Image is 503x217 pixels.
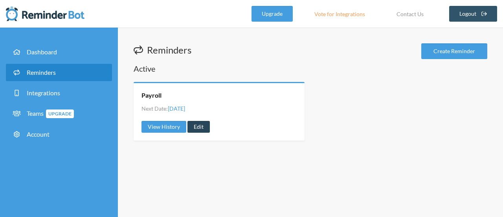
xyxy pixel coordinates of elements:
[134,43,191,57] h1: Reminders
[27,48,57,56] span: Dashboard
[6,6,84,22] img: Reminder Bot
[6,105,112,122] a: TeamsUpgrade
[187,121,210,133] a: Edit
[305,6,375,22] a: Vote for Integrations
[141,91,162,100] a: Payroll
[46,109,74,118] span: Upgrade
[141,121,186,133] a: View History
[6,126,112,143] a: Account
[251,6,293,22] a: Upgrade
[168,105,185,112] span: [DATE]
[134,63,487,74] h2: Active
[387,6,433,22] a: Contact Us
[27,69,56,76] span: Reminders
[6,64,112,81] a: Reminders
[421,43,487,59] a: Create Reminder
[27,89,60,96] span: Integrations
[449,6,497,22] a: Logout
[141,104,185,113] li: Next Date:
[27,130,50,138] span: Account
[6,43,112,61] a: Dashboard
[27,109,74,117] span: Teams
[6,84,112,102] a: Integrations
